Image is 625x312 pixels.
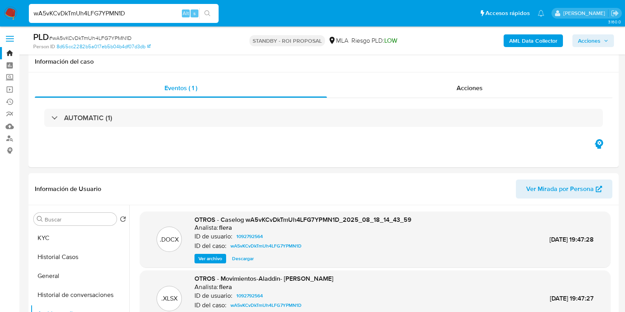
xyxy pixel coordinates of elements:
button: Buscar [37,216,43,222]
button: Ver archivo [194,254,226,263]
button: Ver Mirada por Persona [516,180,612,199]
p: ID de usuario: [194,233,232,240]
p: Analista: [194,224,218,232]
span: OTROS - Caselog wA5vKCvDkTmUh4LFG7YPMN1D_2025_08_18_14_43_59 [194,215,412,224]
h1: Información del caso [35,58,612,66]
span: Ver Mirada por Persona [526,180,594,199]
input: Buscar usuario o caso... [29,8,219,19]
b: PLD [33,30,49,43]
span: Ver archivo [198,255,222,263]
b: Person ID [33,43,55,50]
span: LOW [384,36,397,45]
button: Historial Casos [30,248,129,267]
button: KYC [30,229,129,248]
span: Alt [183,9,189,17]
button: search-icon [199,8,215,19]
a: Notificaciones [538,10,544,17]
span: OTROS - Movimientos-Aladdin- [PERSON_NAME] [194,274,333,283]
span: [DATE] 19:47:27 [550,294,594,303]
span: Acciones [457,83,483,93]
span: Riesgo PLD: [351,36,397,45]
span: # wA5vKCvDkTmUh4LFG7YPMN1D [49,34,132,42]
span: Accesos rápidos [485,9,530,17]
p: ID de usuario: [194,292,232,300]
h6: flera [219,224,232,232]
button: Descargar [228,254,258,263]
p: .XLSX [161,294,177,303]
h3: AUTOMATIC (1) [64,113,112,122]
div: AUTOMATIC (1) [44,109,603,127]
button: Acciones [572,34,614,47]
span: Acciones [578,34,600,47]
span: [DATE] 19:47:28 [549,235,594,244]
a: 1092792564 [233,232,266,241]
button: Volver al orden por defecto [120,216,126,225]
span: wA5vKCvDkTmUh4LFG7YPMN1D [230,241,302,251]
h1: Información de Usuario [35,185,101,193]
span: Eventos ( 1 ) [164,83,197,93]
a: Salir [611,9,619,17]
p: Analista: [194,283,218,291]
button: AML Data Collector [504,34,563,47]
p: ID del caso: [194,301,227,309]
a: 8d65cc2282b5a017eb5b04b4df07d3db [57,43,151,50]
p: .DOCX [160,235,179,244]
button: General [30,267,129,286]
a: wA5vKCvDkTmUh4LFG7YPMN1D [227,301,305,310]
p: ID del caso: [194,242,227,250]
a: 1092792564 [233,291,266,301]
p: florencia.lera@mercadolibre.com [563,9,608,17]
span: 1092792564 [236,291,263,301]
span: Descargar [232,255,254,263]
span: 1092792564 [236,232,263,241]
a: wA5vKCvDkTmUh4LFG7YPMN1D [227,241,305,251]
div: MLA [328,36,348,45]
input: Buscar [45,216,113,223]
span: s [193,9,196,17]
b: AML Data Collector [509,34,557,47]
h6: flera [219,283,232,291]
span: wA5vKCvDkTmUh4LFG7YPMN1D [230,301,302,310]
p: STANDBY - ROI PROPOSAL [249,35,325,46]
button: Historial de conversaciones [30,286,129,304]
